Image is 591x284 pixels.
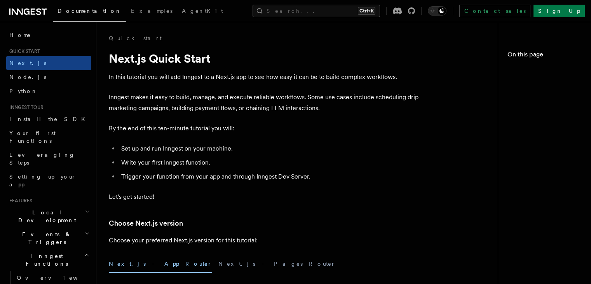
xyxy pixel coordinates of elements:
span: Features [6,198,32,204]
h1: Next.js Quick Start [109,51,420,65]
p: Inngest makes it easy to build, manage, and execute reliable workflows. Some use cases include sc... [109,92,420,114]
a: Install the SDK [6,112,91,126]
a: Setting up your app [6,170,91,191]
button: Local Development [6,205,91,227]
span: Inngest tour [6,104,44,110]
button: Events & Triggers [6,227,91,249]
li: Set up and run Inngest on your machine. [119,143,420,154]
button: Search...Ctrl+K [253,5,380,17]
a: Home [6,28,91,42]
span: Quick start [6,48,40,54]
a: Sign Up [533,5,585,17]
button: Next.js - Pages Router [218,255,336,273]
a: Examples [126,2,177,21]
a: Contact sales [459,5,530,17]
span: Examples [131,8,173,14]
p: Choose your preferred Next.js version for this tutorial: [109,235,420,246]
span: Events & Triggers [6,230,85,246]
span: Next.js [9,60,46,66]
button: Inngest Functions [6,249,91,271]
a: Leveraging Steps [6,148,91,170]
span: Home [9,31,31,39]
p: By the end of this ten-minute tutorial you will: [109,123,420,134]
p: In this tutorial you will add Inngest to a Next.js app to see how easy it can be to build complex... [109,72,420,82]
span: Overview [17,275,97,281]
a: Python [6,84,91,98]
li: Write your first Inngest function. [119,157,420,168]
a: Choose Next.js version [109,218,183,229]
li: Trigger your function from your app and through Inngest Dev Server. [119,171,420,182]
span: Local Development [6,209,85,224]
p: Let's get started! [109,191,420,202]
a: Documentation [53,2,126,22]
span: Install the SDK [9,116,90,122]
button: Next.js - App Router [109,255,212,273]
a: Your first Functions [6,126,91,148]
span: AgentKit [182,8,223,14]
button: Toggle dark mode [428,6,446,16]
span: Inngest Functions [6,252,84,268]
a: Quick start [109,34,162,42]
a: Next.js [6,56,91,70]
span: Leveraging Steps [9,152,75,166]
a: Node.js [6,70,91,84]
span: Setting up your app [9,174,76,188]
a: AgentKit [177,2,228,21]
span: Documentation [58,8,122,14]
span: Your first Functions [9,130,56,144]
kbd: Ctrl+K [358,7,375,15]
span: Node.js [9,74,46,80]
h4: On this page [507,50,582,62]
span: Python [9,88,38,94]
